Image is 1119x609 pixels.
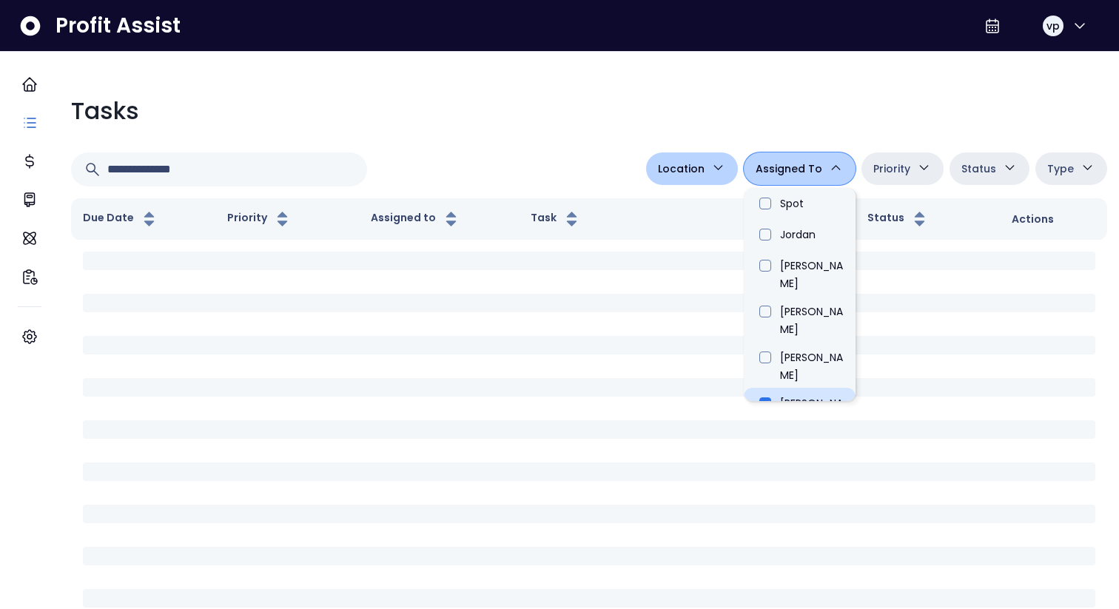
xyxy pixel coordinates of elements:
[71,93,139,129] p: Tasks
[1000,198,1107,240] th: Actions
[756,160,822,178] span: Assigned To
[56,13,181,39] span: Profit Assist
[961,160,996,178] span: Status
[1046,18,1060,33] span: vp
[371,210,460,228] button: Assigned to
[84,161,101,178] svg: Search icon
[227,210,292,228] button: Priority
[1047,160,1074,178] span: Type
[873,160,910,178] span: Priority
[531,210,581,228] button: Task
[867,210,929,228] button: Status
[83,210,158,228] button: Due Date
[658,160,705,178] span: Location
